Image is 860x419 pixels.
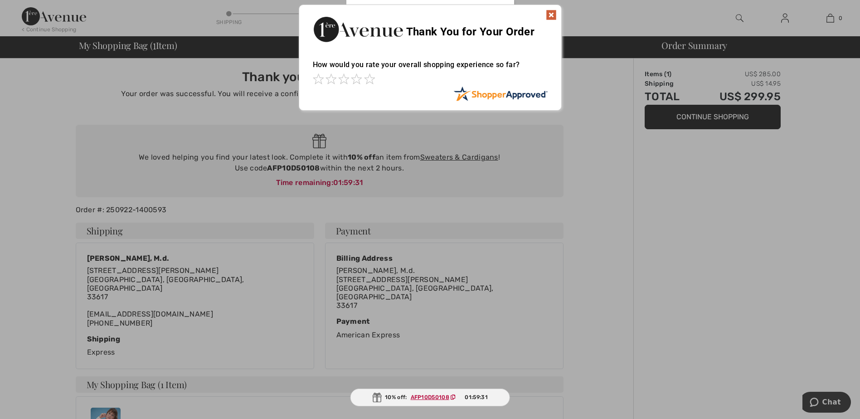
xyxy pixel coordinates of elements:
[350,389,510,406] div: 10% off:
[313,14,403,44] img: Thank You for Your Order
[313,51,548,86] div: How would you rate your overall shopping experience so far?
[406,25,534,38] span: Thank You for Your Order
[372,393,381,402] img: Gift.svg
[465,393,487,401] span: 01:59:31
[546,10,557,20] img: x
[20,6,39,15] span: Chat
[411,394,449,400] ins: AFP10D50108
